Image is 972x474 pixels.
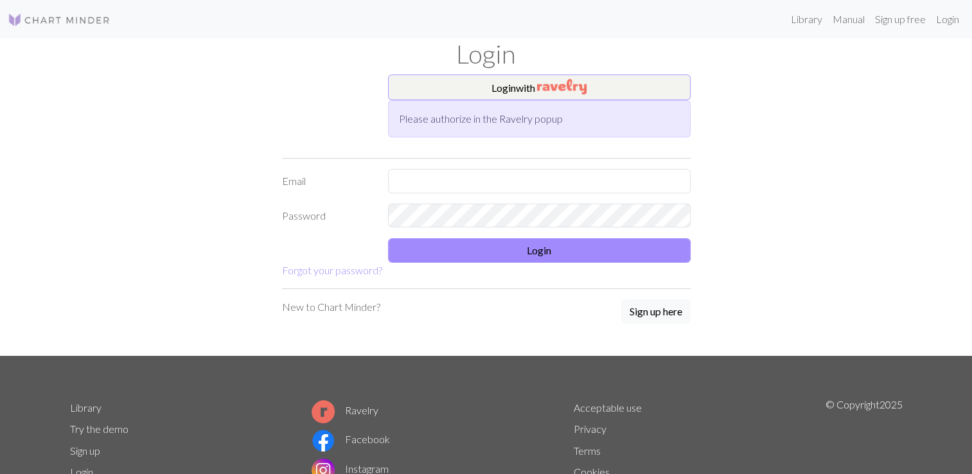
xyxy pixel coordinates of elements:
a: Library [70,401,102,414]
img: Logo [8,12,110,28]
a: Try the demo [70,423,128,435]
a: Terms [574,444,601,457]
img: Ravelry logo [312,400,335,423]
a: Forgot your password? [282,264,382,276]
button: Loginwith [388,75,691,100]
img: Facebook logo [312,429,335,452]
a: Ravelry [312,404,378,416]
a: Sign up here [621,299,691,325]
label: Password [274,204,380,228]
h1: Login [62,39,910,69]
a: Library [786,6,827,32]
a: Sign up free [870,6,931,32]
label: Email [274,169,380,193]
button: Login [388,238,691,263]
a: Login [931,6,964,32]
a: Manual [827,6,870,32]
a: Acceptable use [574,401,642,414]
img: Ravelry [537,79,587,94]
div: Please authorize in the Ravelry popup [388,100,691,137]
a: Sign up [70,444,100,457]
a: Privacy [574,423,606,435]
p: New to Chart Minder? [282,299,380,315]
button: Sign up here [621,299,691,324]
a: Facebook [312,433,390,445]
